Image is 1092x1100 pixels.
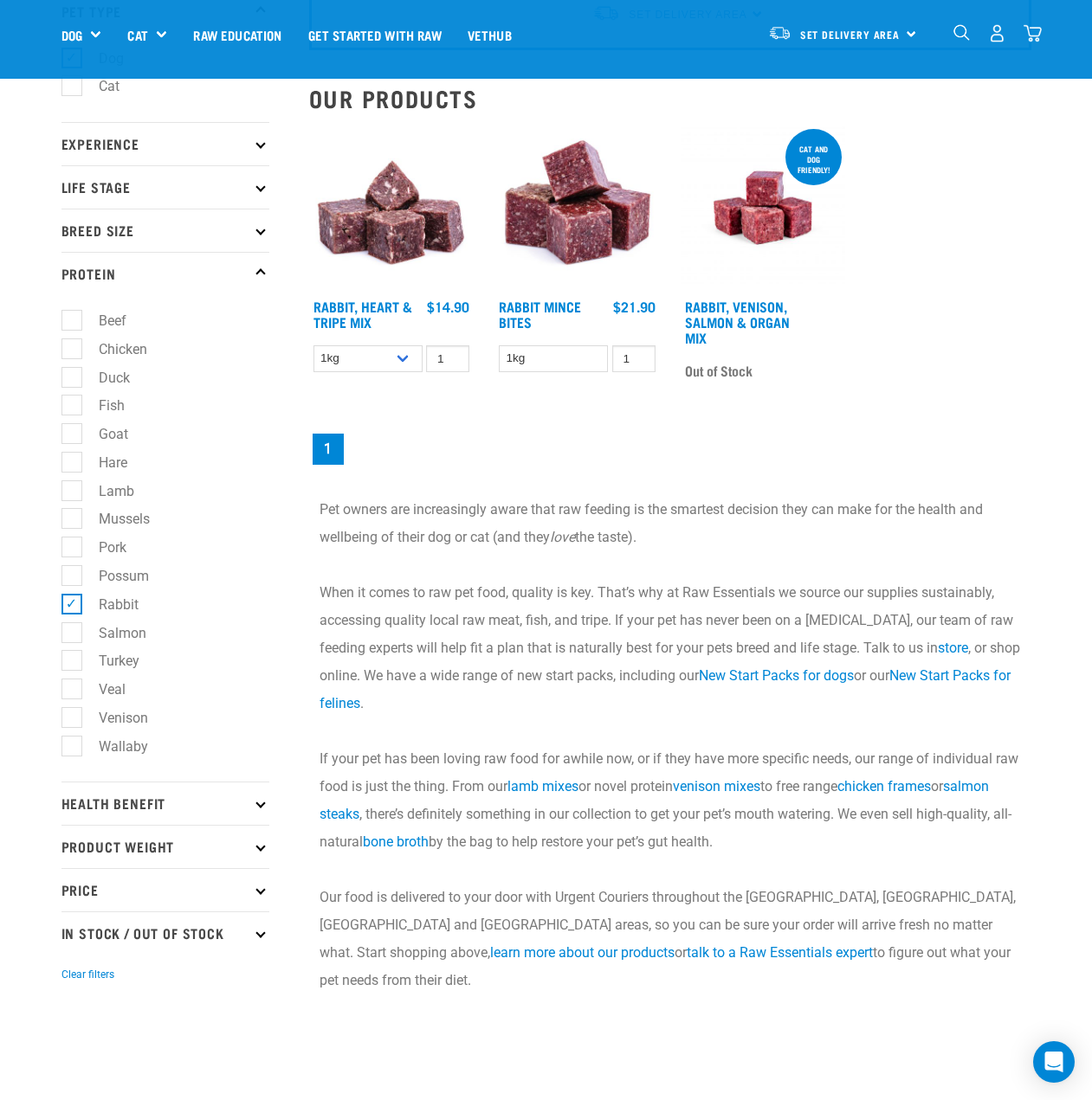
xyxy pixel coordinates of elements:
nav: pagination [309,430,1031,468]
label: Hare [71,452,134,473]
p: Pet owners are increasingly aware that raw feeding is the smartest decision they can make for the... [320,496,1021,551]
a: bone broth [363,833,429,850]
a: Page 1 [313,434,344,465]
h2: Our Products [309,85,1031,112]
span: Set Delivery Area [800,32,901,38]
label: Wallaby [71,736,155,757]
div: Cat and dog friendly! [785,136,842,183]
p: Health Benefit [61,782,269,825]
input: 1 [612,345,656,372]
label: Salmon [71,622,153,644]
label: Rabbit [71,594,145,615]
input: 1 [426,345,469,372]
img: home-icon@2x.png [1024,24,1042,42]
p: When it comes to raw pet food, quality is key. That’s why at Raw Essentials we source our supplie... [320,579,1021,717]
a: Get started with Raw [295,1,455,70]
p: Breed Size [61,209,269,252]
a: Raw Education [180,1,294,70]
label: Chicken [71,338,154,360]
a: Rabbit Mince Bites [499,302,581,325]
a: New Start Packs for dogs [699,667,854,684]
label: Turkey [71,650,146,672]
a: Rabbit, Heart & Tripe Mix [313,302,412,325]
span: Out of Stock [685,357,753,383]
a: New Start Packs for felines [320,667,1011,711]
a: Dog [61,26,82,46]
a: Cat [127,26,147,46]
label: Fish [71,395,132,416]
button: Clear filters [61,967,114,982]
div: $21.90 [613,299,656,314]
a: chicken frames [837,778,931,794]
label: Pork [71,537,133,558]
div: Open Intercom Messenger [1033,1041,1075,1083]
p: Protein [61,252,269,295]
label: Veal [71,679,132,700]
a: Rabbit, Venison, Salmon & Organ Mix [685,302,790,341]
p: Experience [61,122,269,165]
label: Goat [71,423,135,445]
em: love [550,529,575,545]
img: Rabbit Venison Salmon Organ 1688 [681,125,846,291]
label: Possum [71,565,156,587]
a: venison mixes [673,778,760,794]
label: Lamb [71,480,141,502]
p: Life Stage [61,165,269,209]
img: 1175 Rabbit Heart Tripe Mix 01 [309,125,475,291]
p: Product Weight [61,825,269,868]
label: Cat [71,75,126,97]
label: Mussels [71,508,157,530]
label: Duck [71,367,137,389]
div: $14.90 [427,299,469,314]
a: learn more about our products [490,944,675,961]
label: Beef [71,310,133,331]
img: van-moving.png [768,25,792,41]
p: If your pet has been loving raw food for awhile now, or if they have more specific needs, our ran... [320,745,1021,856]
p: In Stock / Out Of Stock [61,911,269,955]
img: user.png [988,24,1006,42]
a: store [938,640,968,656]
img: Whole Minced Rabbit Cubes 01 [494,125,660,291]
a: talk to a Raw Essentials expert [687,944,873,961]
a: Vethub [455,1,525,70]
p: Our food is delivered to your door with Urgent Couriers throughout the [GEOGRAPHIC_DATA], [GEOGRA... [320,884,1021,994]
label: Venison [71,707,155,729]
img: home-icon-1@2x.png [953,24,970,41]
a: lamb mixes [507,778,578,794]
p: Price [61,868,269,911]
